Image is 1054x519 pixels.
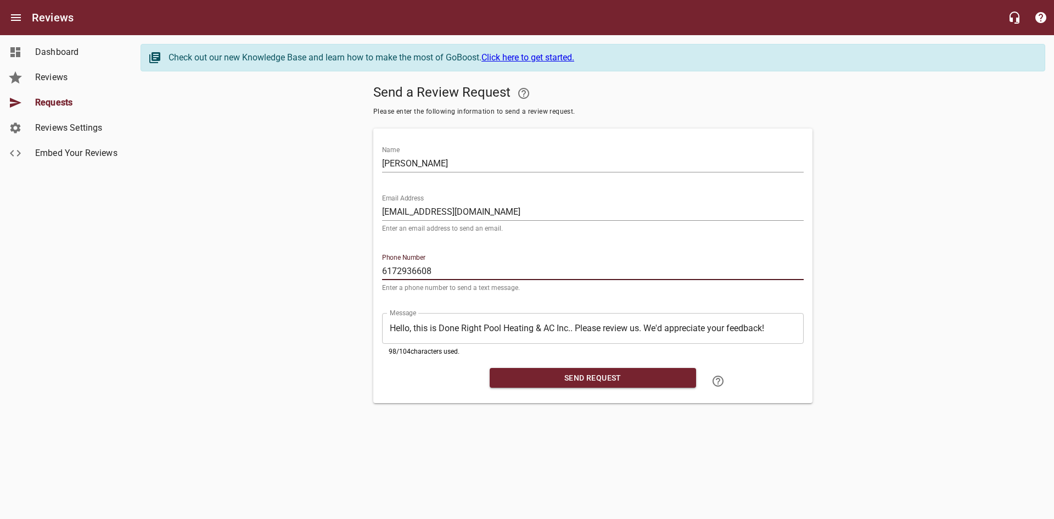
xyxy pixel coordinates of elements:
span: Send Request [498,371,687,385]
textarea: Hello, this is Done Right Pool Heating & AC Inc.. Please review us. We'd appreciate your feedback! [390,323,796,333]
a: Learn how to "Send a Review Request" [705,368,731,394]
p: Enter a phone number to send a text message. [382,284,804,291]
span: 98 / 104 characters used. [389,348,459,355]
h5: Send a Review Request [373,80,812,107]
a: Click here to get started. [481,52,574,63]
span: Please enter the following information to send a review request. [373,107,812,118]
span: Reviews [35,71,119,84]
span: Requests [35,96,119,109]
button: Send Request [490,368,696,388]
span: Dashboard [35,46,119,59]
button: Open drawer [3,4,29,31]
button: Live Chat [1001,4,1028,31]
a: Your Google or Facebook account must be connected to "Send a Review Request" [511,80,537,107]
label: Email Address [382,195,424,202]
span: Embed Your Reviews [35,147,119,160]
span: Reviews Settings [35,121,119,135]
h6: Reviews [32,9,74,26]
button: Support Portal [1028,4,1054,31]
label: Name [382,147,400,153]
label: Phone Number [382,254,425,261]
div: Check out our new Knowledge Base and learn how to make the most of GoBoost. [169,51,1034,64]
p: Enter an email address to send an email. [382,225,804,232]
